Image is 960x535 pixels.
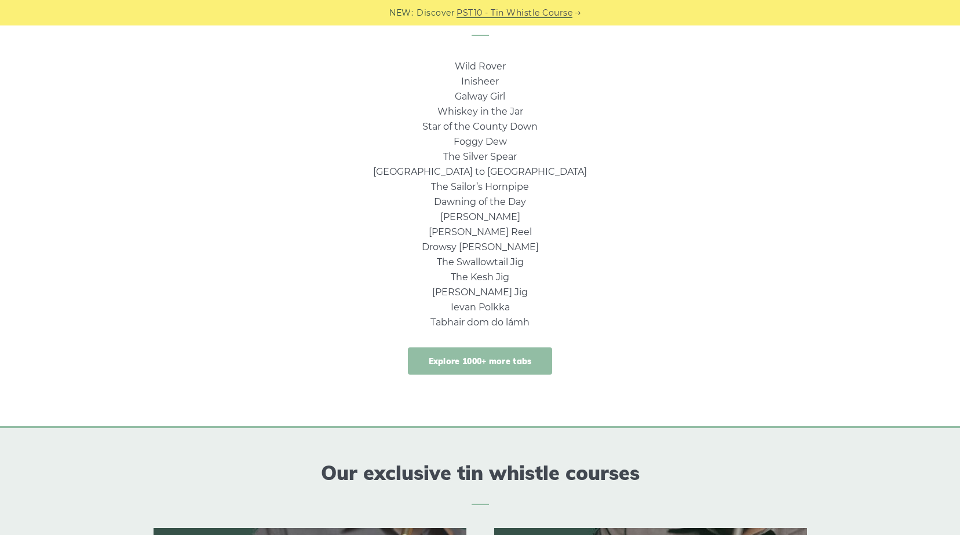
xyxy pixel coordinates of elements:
a: Ievan Polkka [451,302,510,313]
a: Drowsy [PERSON_NAME] [422,241,539,252]
a: Inisheer [461,76,499,87]
a: Foggy Dew [454,136,507,147]
h2: Our exclusive tin whistle courses [154,461,807,505]
a: Galway Girl [455,91,505,102]
a: The Silver Spear [443,151,517,162]
a: [PERSON_NAME] [440,211,520,222]
a: Whiskey in the Jar [437,106,523,117]
span: Discover [417,6,455,20]
a: Tabhair dom do lámh [430,317,530,328]
a: Dawning of the Day [434,196,526,207]
a: [PERSON_NAME] Reel [429,226,532,237]
a: [PERSON_NAME] Jig [432,287,528,298]
a: Star of the County Down [422,121,538,132]
a: The Swallowtail Jig [437,256,524,267]
span: NEW: [389,6,413,20]
a: The Sailor’s Hornpipe [431,181,529,192]
a: Wild Rover [455,61,506,72]
a: The Kesh Jig [451,272,509,283]
a: Explore 1000+ more tabs [408,347,553,375]
a: [GEOGRAPHIC_DATA] to [GEOGRAPHIC_DATA] [373,166,587,177]
a: PST10 - Tin Whistle Course [457,6,572,20]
